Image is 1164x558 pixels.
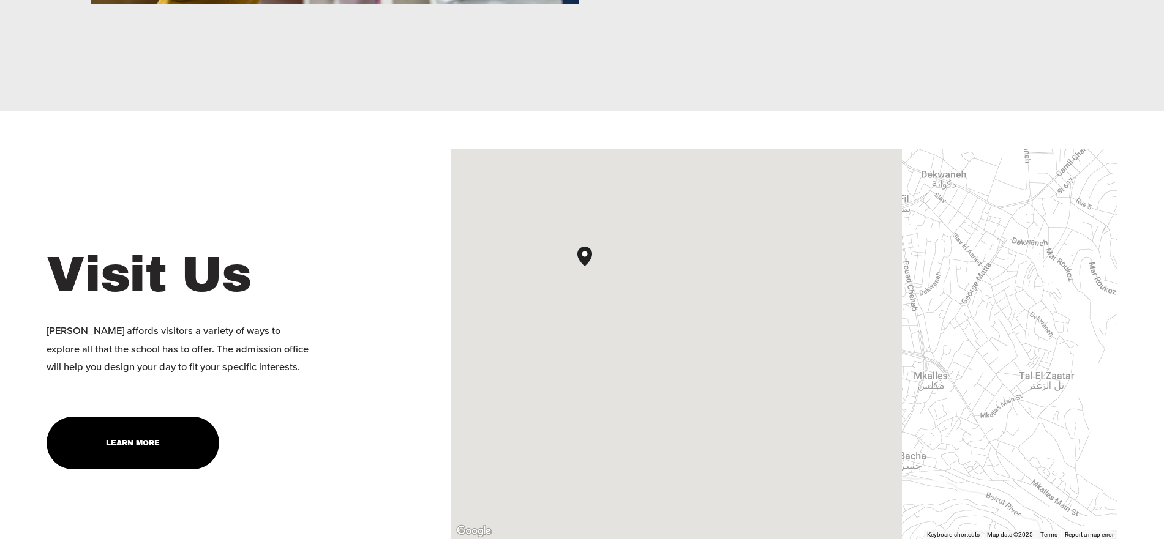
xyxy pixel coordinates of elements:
button: Keyboard shortcuts [927,530,980,539]
h2: Visit Us [47,242,309,307]
span: Map data ©2025 [987,531,1033,538]
p: [PERSON_NAME] affords visitors a variety of ways to explore all that the school has to offer. The... [47,322,309,376]
a: Terms [1040,531,1057,538]
a: Open this area in Google Maps (opens a new window) [454,523,494,539]
img: Google [454,523,494,539]
a: Learn More [47,417,219,469]
a: Report a map error [1065,531,1114,538]
div: eastwood international school Sami Solh Street Mansourieh el Metn، Beirut Bayrut, Jabal Lubnan, L... [577,247,607,286]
